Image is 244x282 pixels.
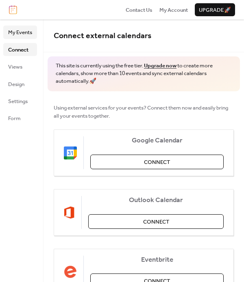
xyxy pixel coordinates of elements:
[8,28,32,37] span: My Events
[3,112,37,125] a: Form
[9,5,17,14] img: logo
[159,6,188,14] a: My Account
[56,62,232,85] span: This site is currently using the free tier. to create more calendars, show more than 10 events an...
[64,146,77,159] img: google
[8,80,24,88] span: Design
[3,95,37,108] a: Settings
[8,114,21,123] span: Form
[3,26,37,39] a: My Events
[8,97,28,105] span: Settings
[144,60,176,71] a: Upgrade now
[195,3,235,16] button: Upgrade🚀
[90,256,224,264] span: Eventbrite
[143,218,169,226] span: Connect
[88,214,224,229] button: Connect
[3,43,37,56] a: Connect
[8,46,28,54] span: Connect
[8,63,22,71] span: Views
[90,155,224,169] button: Connect
[3,60,37,73] a: Views
[54,28,151,43] span: Connect external calendars
[88,196,224,205] span: Outlook Calendar
[90,137,224,145] span: Google Calendar
[64,265,77,278] img: eventbrite
[126,6,152,14] a: Contact Us
[3,77,37,90] a: Design
[144,158,170,166] span: Connect
[64,206,75,219] img: outlook
[54,104,234,121] span: Using external services for your events? Connect them now and easily bring all your events together.
[199,6,231,14] span: Upgrade 🚀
